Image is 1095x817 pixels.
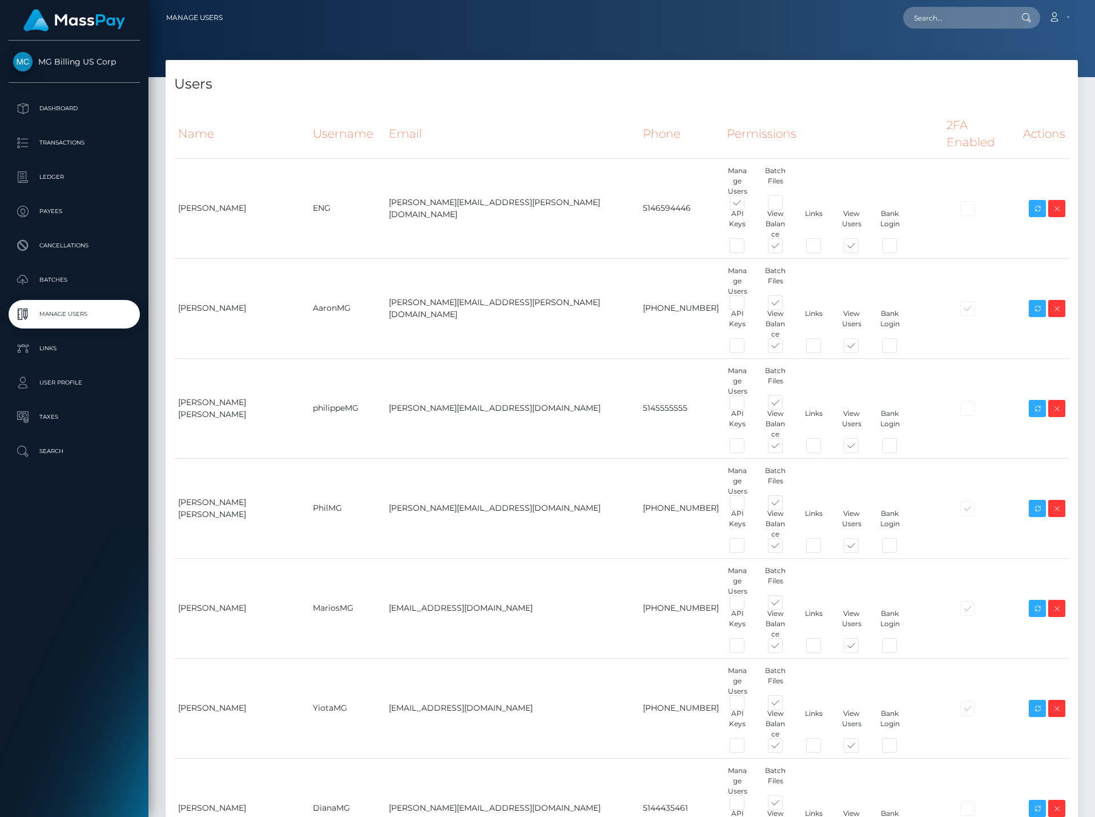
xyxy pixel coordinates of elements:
[718,466,756,496] div: Manage Users
[833,708,871,739] div: View Users
[795,608,833,639] div: Links
[13,169,135,186] p: Ledger
[9,300,140,329] a: Manage Users
[309,558,385,658] td: MariosMG
[13,134,135,151] p: Transactions
[9,266,140,294] a: Batches
[718,209,756,239] div: API Keys
[833,608,871,639] div: View Users
[756,608,795,639] div: View Balance
[13,409,135,426] p: Taxes
[174,74,1069,94] h4: Users
[23,9,125,31] img: MassPay Logo
[639,558,723,658] td: [PHONE_NUMBER]
[756,409,795,439] div: View Balance
[9,231,140,260] a: Cancellations
[871,608,909,639] div: Bank Login
[9,437,140,466] a: Search
[718,766,756,796] div: Manage Users
[833,409,871,439] div: View Users
[9,334,140,363] a: Links
[756,309,795,339] div: View Balance
[871,708,909,739] div: Bank Login
[718,309,756,339] div: API Keys
[795,508,833,539] div: Links
[9,369,140,397] a: User Profile
[795,209,833,239] div: Links
[639,658,723,758] td: [PHONE_NUMBER]
[13,374,135,391] p: User Profile
[309,258,385,358] td: AaronMG
[13,443,135,460] p: Search
[871,409,909,439] div: Bank Login
[1019,110,1069,158] th: Actions
[639,158,723,258] td: 5146594446
[309,658,385,758] td: YiotaMG
[309,358,385,458] td: philippeMG
[174,258,309,358] td: [PERSON_NAME]
[385,158,639,258] td: [PERSON_NAME][EMAIL_ADDRESS][PERSON_NAME][DOMAIN_NAME]
[756,666,795,696] div: Batch Files
[718,666,756,696] div: Manage Users
[13,340,135,357] p: Links
[718,566,756,596] div: Manage Users
[309,458,385,558] td: PhilMG
[166,6,223,30] a: Manage Users
[639,110,723,158] th: Phone
[756,708,795,739] div: View Balance
[174,358,309,458] td: [PERSON_NAME] [PERSON_NAME]
[174,110,309,158] th: Name
[13,306,135,323] p: Manage Users
[723,110,942,158] th: Permissions
[13,52,33,71] img: MG Billing US Corp
[871,309,909,339] div: Bank Login
[385,358,639,458] td: [PERSON_NAME][EMAIL_ADDRESS][DOMAIN_NAME]
[718,366,756,397] div: Manage Users
[13,271,135,289] p: Batches
[9,197,140,226] a: Payees
[903,7,1011,29] input: Search...
[385,558,639,658] td: [EMAIL_ADDRESS][DOMAIN_NAME]
[795,309,833,339] div: Links
[718,708,756,739] div: API Keys
[639,358,723,458] td: 5145555555
[756,366,795,397] div: Batch Files
[174,458,309,558] td: [PERSON_NAME] [PERSON_NAME]
[756,166,795,197] div: Batch Files
[718,166,756,197] div: Manage Users
[833,508,871,539] div: View Users
[174,658,309,758] td: [PERSON_NAME]
[174,558,309,658] td: [PERSON_NAME]
[385,658,639,758] td: [EMAIL_ADDRESS][DOMAIN_NAME]
[639,258,723,358] td: [PHONE_NUMBER]
[871,209,909,239] div: Bank Login
[871,508,909,539] div: Bank Login
[385,258,639,358] td: [PERSON_NAME][EMAIL_ADDRESS][PERSON_NAME][DOMAIN_NAME]
[795,409,833,439] div: Links
[9,57,140,67] span: MG Billing US Corp
[756,566,795,596] div: Batch Files
[756,508,795,539] div: View Balance
[309,158,385,258] td: ENG
[718,409,756,439] div: API Keys
[943,110,1019,158] th: 2FA Enabled
[718,266,756,297] div: Manage Users
[13,203,135,220] p: Payees
[756,266,795,297] div: Batch Files
[833,309,871,339] div: View Users
[13,237,135,254] p: Cancellations
[9,403,140,431] a: Taxes
[9,94,140,123] a: Dashboard
[756,209,795,239] div: View Balance
[756,466,795,496] div: Batch Files
[718,608,756,639] div: API Keys
[174,158,309,258] td: [PERSON_NAME]
[9,163,140,191] a: Ledger
[639,458,723,558] td: [PHONE_NUMBER]
[833,209,871,239] div: View Users
[309,110,385,158] th: Username
[795,708,833,739] div: Links
[9,129,140,157] a: Transactions
[13,100,135,117] p: Dashboard
[718,508,756,539] div: API Keys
